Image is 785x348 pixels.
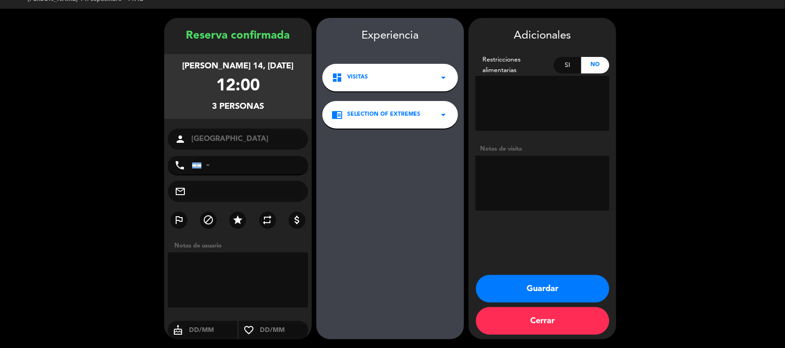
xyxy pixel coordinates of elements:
input: DD/MM [259,325,308,336]
div: Adicionales [476,27,609,45]
span: SELECTION OF EXTREMES [347,110,420,119]
div: [PERSON_NAME] 14, [DATE] [183,60,294,73]
div: 12:00 [216,73,260,100]
div: No [581,57,609,73]
i: phone [174,160,185,171]
i: star [232,214,243,225]
i: dashboard [332,72,343,83]
button: Guardar [476,275,609,303]
i: cake [168,325,188,336]
i: chrome_reader_mode [332,109,343,120]
i: favorite_border [239,325,259,336]
div: Si [554,57,582,73]
div: Experiencia [316,27,464,45]
div: Restricciones alimentarias [476,55,554,76]
i: arrow_drop_down [438,109,449,120]
div: Notas de visita [476,144,609,154]
i: repeat [262,214,273,225]
i: block [203,214,214,225]
i: arrow_drop_down [438,72,449,83]
div: Argentina: +54 [192,157,213,174]
i: person [175,134,186,145]
div: Reserva confirmada [164,27,312,45]
i: outlined_flag [173,214,184,225]
div: 3 personas [212,100,264,113]
input: DD/MM [188,325,237,336]
div: Notas de usuario [170,241,312,251]
button: Cerrar [476,307,609,335]
i: mail_outline [175,186,186,197]
span: VISITAS [347,73,368,82]
i: attach_money [292,214,303,225]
